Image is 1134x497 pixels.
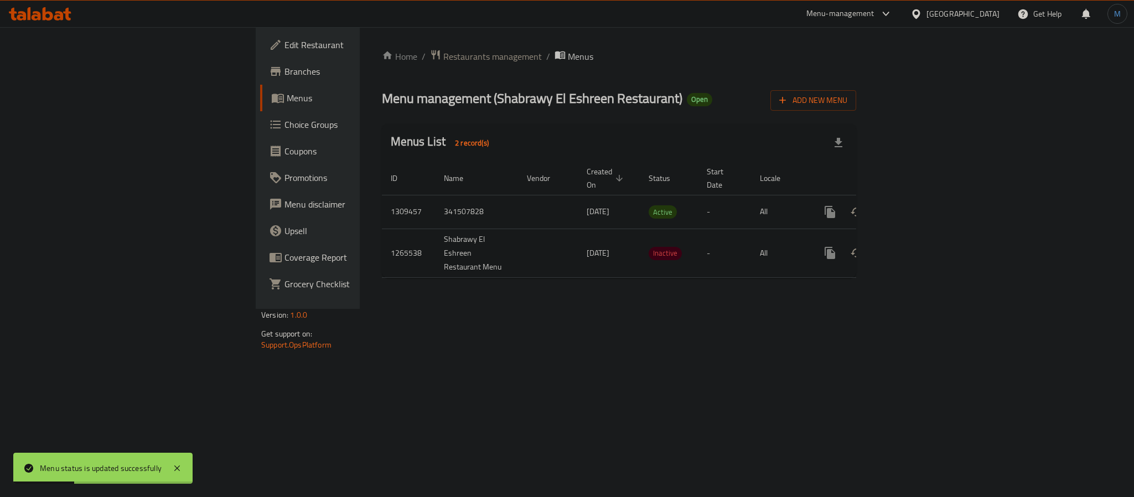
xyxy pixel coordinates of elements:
a: Menu disclaimer [260,191,445,218]
td: All [751,229,808,277]
span: Promotions [284,171,436,184]
div: Menu-management [806,7,874,20]
th: Actions [808,162,932,195]
span: Menu disclaimer [284,198,436,211]
span: ID [391,172,412,185]
nav: breadcrumb [382,49,856,64]
span: Open [687,95,712,104]
div: Open [687,93,712,106]
div: Menu status is updated successfully [40,462,162,474]
span: [DATE] [587,246,609,260]
a: Branches [260,58,445,85]
div: Total records count [448,134,495,152]
li: / [546,50,550,63]
span: 1.0.0 [290,308,307,322]
a: Support.OpsPlatform [261,338,332,352]
span: Created On [587,165,626,191]
span: Inactive [649,247,682,260]
div: Active [649,205,677,219]
span: Get support on: [261,327,312,341]
span: Coverage Report [284,251,436,264]
a: Choice Groups [260,111,445,138]
a: Coupons [260,138,445,164]
a: Menus [260,85,445,111]
a: Grocery Checklist [260,271,445,297]
table: enhanced table [382,162,932,278]
span: Coupons [284,144,436,158]
a: Coverage Report [260,244,445,271]
span: M [1114,8,1121,20]
td: - [698,195,751,229]
span: Menu management ( Shabrawy El Eshreen Restaurant ) [382,86,682,111]
span: Grocery Checklist [284,277,436,291]
a: Restaurants management [430,49,542,64]
div: Export file [825,130,852,156]
button: Change Status [843,199,870,225]
span: Locale [760,172,795,185]
span: 2 record(s) [448,138,495,148]
a: Edit Restaurant [260,32,445,58]
td: - [698,229,751,277]
span: Edit Restaurant [284,38,436,51]
span: Menus [568,50,593,63]
button: Change Status [843,240,870,266]
div: [GEOGRAPHIC_DATA] [926,8,1000,20]
span: Name [444,172,478,185]
span: Choice Groups [284,118,436,131]
td: 341507828 [435,195,518,229]
span: Status [649,172,685,185]
span: Add New Menu [779,94,847,107]
span: Vendor [527,172,565,185]
button: more [817,240,843,266]
h2: Menus List [391,133,495,152]
a: Upsell [260,218,445,244]
span: Start Date [707,165,738,191]
button: Add New Menu [770,90,856,111]
span: Upsell [284,224,436,237]
a: Promotions [260,164,445,191]
span: [DATE] [587,204,609,219]
span: Version: [261,308,288,322]
td: All [751,195,808,229]
button: more [817,199,843,225]
span: Branches [284,65,436,78]
span: Restaurants management [443,50,542,63]
span: Active [649,206,677,219]
td: Shabrawy El Eshreen Restaurant Menu [435,229,518,277]
span: Menus [287,91,436,105]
